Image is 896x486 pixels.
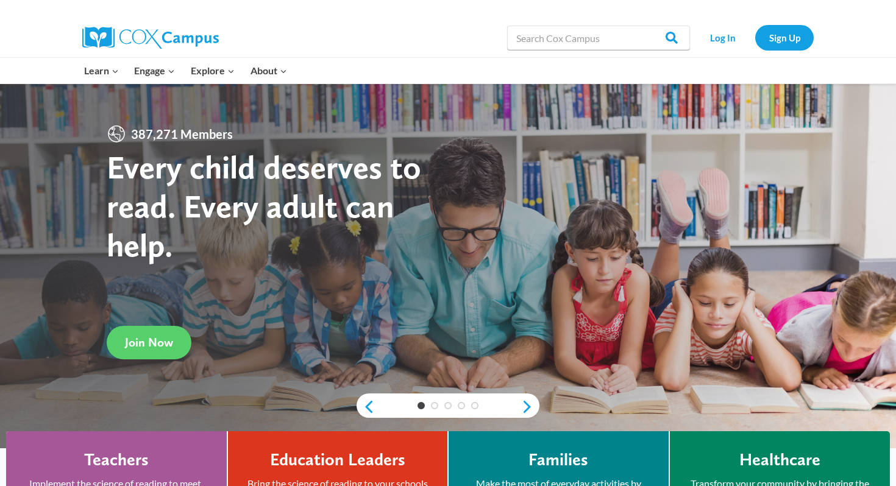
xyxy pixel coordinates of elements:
h4: Families [528,449,588,470]
h4: Healthcare [739,449,820,470]
a: Log In [696,25,749,50]
a: 4 [458,402,465,409]
a: next [521,400,539,414]
span: Join Now [125,335,173,350]
a: 1 [418,402,425,409]
a: previous [357,400,375,414]
nav: Primary Navigation [76,58,294,83]
a: 5 [471,402,478,409]
strong: Every child deserves to read. Every adult can help. [107,147,421,264]
span: Engage [134,63,175,79]
span: About [251,63,287,79]
h4: Teachers [84,449,149,470]
span: Explore [191,63,235,79]
h4: Education Leaders [270,449,405,470]
img: Cox Campus [82,27,219,49]
a: 3 [444,402,452,409]
a: 2 [431,402,438,409]
a: Join Now [107,326,191,359]
nav: Secondary Navigation [696,25,814,50]
span: Learn [84,63,119,79]
div: content slider buttons [357,395,539,419]
input: Search Cox Campus [507,26,690,50]
a: Sign Up [755,25,814,50]
span: 387,271 Members [126,124,238,144]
